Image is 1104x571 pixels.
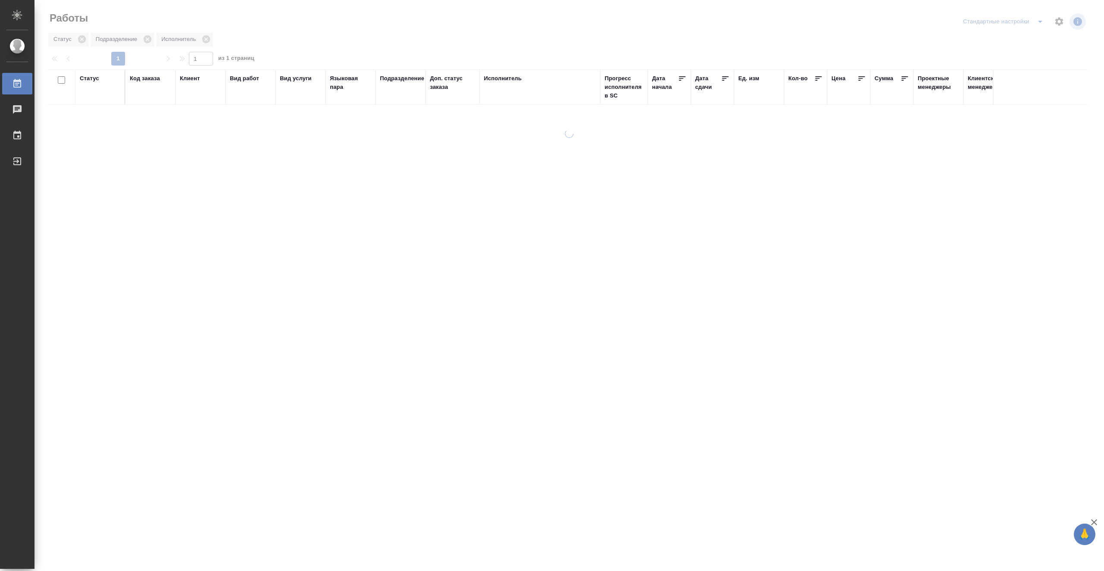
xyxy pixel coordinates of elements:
[484,74,522,83] div: Исполнитель
[380,74,424,83] div: Подразделение
[130,74,160,83] div: Код заказа
[738,74,759,83] div: Ед. изм
[788,74,808,83] div: Кол-во
[831,74,846,83] div: Цена
[180,74,200,83] div: Клиент
[875,74,893,83] div: Сумма
[695,74,721,91] div: Дата сдачи
[430,74,475,91] div: Доп. статус заказа
[230,74,259,83] div: Вид работ
[968,74,1009,91] div: Клиентские менеджеры
[1077,525,1092,543] span: 🙏
[652,74,678,91] div: Дата начала
[605,74,643,100] div: Прогресс исполнителя в SC
[280,74,312,83] div: Вид услуги
[330,74,371,91] div: Языковая пара
[1074,524,1095,545] button: 🙏
[80,74,99,83] div: Статус
[918,74,959,91] div: Проектные менеджеры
